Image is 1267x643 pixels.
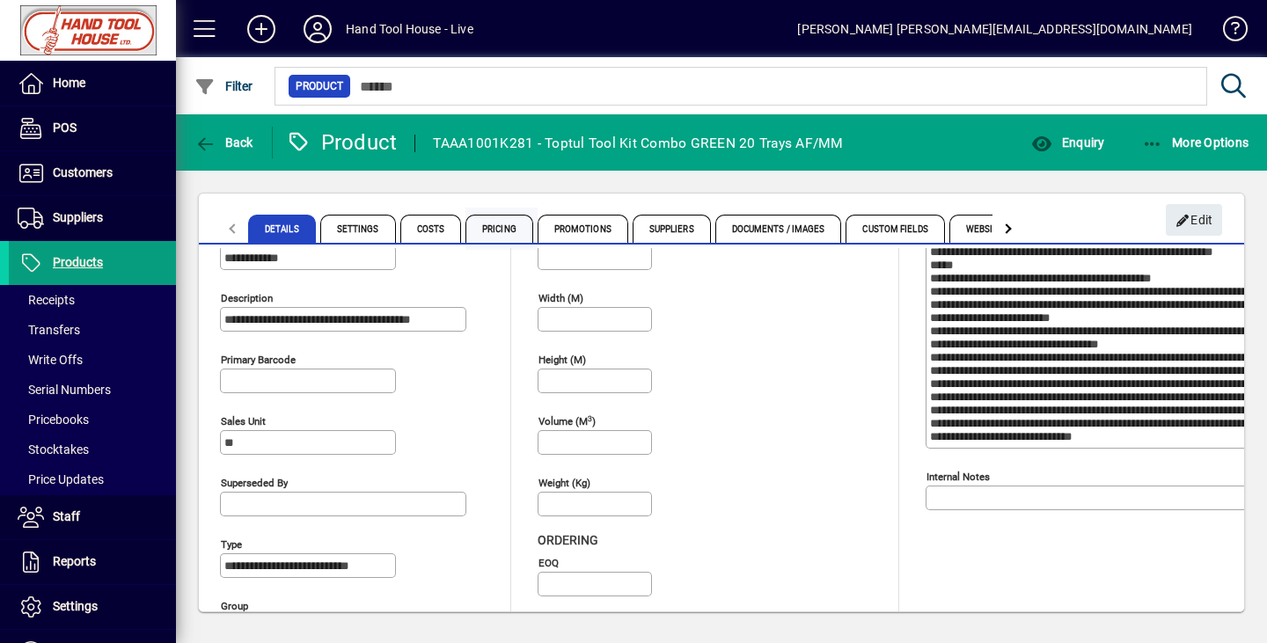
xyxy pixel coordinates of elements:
span: Back [194,135,253,150]
mat-label: Primary barcode [221,354,296,366]
span: Suppliers [53,210,103,224]
a: Home [9,62,176,106]
span: Write Offs [18,353,83,367]
mat-label: Superseded by [221,477,288,489]
button: Enquiry [1027,127,1109,158]
a: Receipts [9,285,176,315]
div: TAAA1001K281 - Toptul Tool Kit Combo GREEN 20 Trays AF/MM [433,129,843,157]
mat-label: Sales unit [221,415,266,427]
button: Filter [190,70,258,102]
a: Stocktakes [9,435,176,464]
button: Edit [1166,204,1222,236]
div: [PERSON_NAME] [PERSON_NAME][EMAIL_ADDRESS][DOMAIN_NAME] [797,15,1192,43]
span: Pricing [465,215,533,243]
span: Stocktakes [18,442,89,457]
span: More Options [1142,135,1249,150]
span: Settings [53,599,98,613]
span: Home [53,76,85,90]
sup: 3 [588,413,592,422]
mat-label: Internal Notes [926,471,990,483]
a: Customers [9,151,176,195]
span: Details [248,215,316,243]
span: Promotions [538,215,628,243]
span: Staff [53,509,80,523]
mat-label: Width (m) [538,292,583,304]
span: Ordering [538,533,598,547]
a: Price Updates [9,464,176,494]
span: Pricebooks [18,413,89,427]
span: Price Updates [18,472,104,486]
mat-label: EOQ [538,557,559,569]
span: Custom Fields [846,215,944,243]
a: Serial Numbers [9,375,176,405]
mat-label: Volume (m ) [538,415,596,427]
a: Pricebooks [9,405,176,435]
span: Products [53,255,103,269]
a: Settings [9,585,176,629]
span: Serial Numbers [18,383,111,397]
span: Suppliers [633,215,711,243]
button: More Options [1138,127,1254,158]
a: Reports [9,540,176,584]
span: Settings [320,215,396,243]
a: Knowledge Base [1210,4,1245,61]
span: Reports [53,554,96,568]
button: Add [233,13,289,45]
mat-label: Type [221,538,242,551]
a: POS [9,106,176,150]
mat-label: Weight (Kg) [538,477,590,489]
span: Enquiry [1031,135,1104,150]
span: Transfers [18,323,80,337]
a: Suppliers [9,196,176,240]
a: Staff [9,495,176,539]
span: Customers [53,165,113,179]
span: Edit [1175,206,1213,235]
button: Back [190,127,258,158]
div: Hand Tool House - Live [346,15,473,43]
span: Documents / Images [715,215,842,243]
span: Website [949,215,1021,243]
mat-label: Height (m) [538,354,586,366]
a: Transfers [9,315,176,345]
a: Write Offs [9,345,176,375]
mat-label: Description [221,292,273,304]
span: Costs [400,215,462,243]
button: Profile [289,13,346,45]
div: Product [286,128,398,157]
span: Receipts [18,293,75,307]
mat-label: Group [221,600,248,612]
span: POS [53,121,77,135]
app-page-header-button: Back [176,127,273,158]
span: Filter [194,79,253,93]
span: Product [296,77,343,95]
